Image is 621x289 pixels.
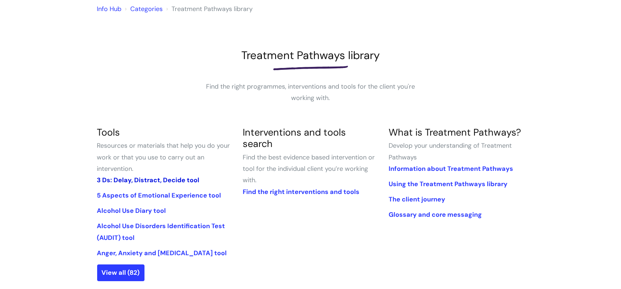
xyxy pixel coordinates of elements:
[97,222,225,242] a: Alcohol Use Disorders Identification Test (AUDIT) tool
[97,191,221,200] a: 5 Aspects of Emotional Experience tool
[131,5,163,13] a: Categories
[243,153,375,185] span: Find the best evidence based intervention or tool for the individual client you’re working with.
[389,141,512,161] span: Develop your understanding of Treatment Pathways
[97,126,120,138] a: Tools
[204,81,417,104] p: Find the right programmes, interventions and tools for the client you're working with.
[389,210,482,219] a: Glossary and core messaging
[389,164,513,173] a: Information about Treatment Pathways
[243,188,359,196] a: Find the right interventions and tools
[389,195,445,204] a: The client journey
[97,176,200,184] a: 3 Ds: Delay, Distract, Decide tool
[389,180,507,188] a: Using the Treatment Pathways library
[97,264,144,281] a: View all (82)
[389,126,521,138] a: What is Treatment Pathways?
[123,3,163,15] li: Solution home
[97,49,524,62] h1: Treatment Pathways library
[97,5,122,13] a: Info Hub
[243,126,346,150] a: Interventions and tools search
[97,141,230,173] span: Resources or materials that help you do your work or that you use to carry out an intervention.
[97,249,227,257] a: Anger, Anxiety and [MEDICAL_DATA] tool
[97,206,166,215] a: Alcohol Use Diary tool
[165,3,253,15] li: Treatment Pathways library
